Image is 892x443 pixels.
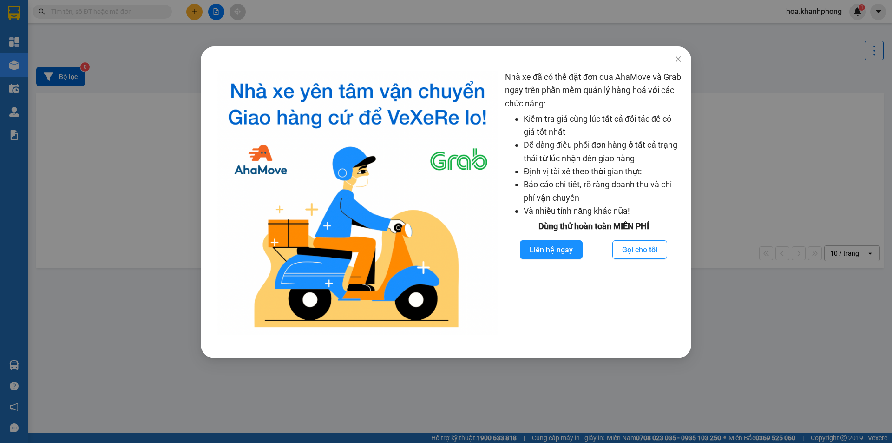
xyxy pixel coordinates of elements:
img: logo [217,71,498,335]
div: Dùng thử hoàn toàn MIỄN PHÍ [505,220,682,233]
li: Kiểm tra giá cùng lúc tất cả đối tác để có giá tốt nhất [524,112,682,139]
span: Gọi cho tôi [622,244,657,256]
li: Dễ dàng điều phối đơn hàng ở tất cả trạng thái từ lúc nhận đến giao hàng [524,139,682,165]
button: Gọi cho tôi [612,240,667,259]
li: Và nhiều tính năng khác nữa! [524,205,682,218]
span: Liên hệ ngay [530,244,573,256]
button: Liên hệ ngay [520,240,583,259]
button: Close [665,46,691,73]
li: Định vị tài xế theo thời gian thực [524,165,682,178]
li: Báo cáo chi tiết, rõ ràng doanh thu và chi phí vận chuyển [524,178,682,205]
div: Nhà xe đã có thể đặt đơn qua AhaMove và Grab ngay trên phần mềm quản lý hàng hoá với các chức năng: [505,71,682,335]
span: close [675,55,682,63]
